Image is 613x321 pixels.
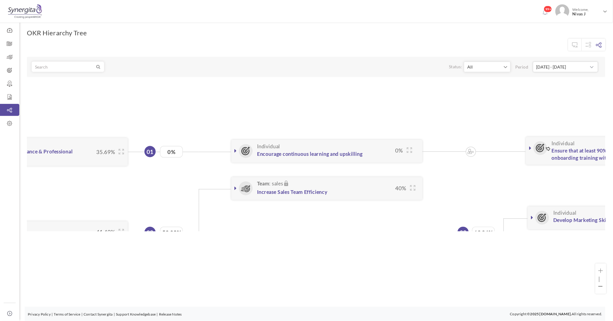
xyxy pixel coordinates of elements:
[7,4,43,19] img: Logo
[554,210,577,216] span: Individual
[81,311,83,317] li: |
[573,12,601,16] span: Nivas J
[553,2,610,20] a: Photo Welcome,Nivas J
[160,146,183,158] span: 0%
[54,312,80,316] a: Terms of Service
[458,227,469,238] a: 02
[28,312,51,316] a: Privacy Policy
[544,6,552,12] span: 99+
[257,151,363,157] a: Encourage continuous learning and upskilling
[114,311,115,317] li: |
[554,217,612,223] a: Develop Marketing Skills
[160,227,183,239] span: 50.02%
[52,311,53,317] li: |
[257,181,289,188] span: : sales
[147,148,154,156] span: 01
[257,144,280,149] span: Individual
[540,8,550,18] a: Notifications
[84,312,113,316] a: Contact Synergita
[472,227,495,238] span: 62.34%
[599,276,603,282] li: |
[159,312,182,316] a: Release Notes
[27,29,87,37] h1: OKR Hierarchy Tree
[570,4,602,19] span: Welcome,
[467,64,503,70] span: All
[392,147,403,154] span: 0%
[145,146,156,157] a: 01
[515,64,532,70] span: Period
[257,180,269,186] b: Team
[552,140,575,146] span: Individual
[93,228,115,235] span: 41.49%
[116,312,156,316] a: Support Knowledgebase
[460,229,467,236] span: 02
[32,62,95,72] input: Search
[468,149,475,154] img: Cascading image
[145,227,156,238] a: 02
[449,64,462,70] label: Status:
[464,62,511,72] button: All
[555,4,570,18] img: Photo
[147,229,154,236] span: 02
[257,189,327,195] a: Increase Sales Team Efficiency
[93,148,115,156] span: 35.69%
[157,311,158,317] li: |
[530,312,572,316] b: 2025 [DOMAIN_NAME].
[510,311,602,317] p: Copyright © All rights reserved.
[392,184,407,191] span: 40%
